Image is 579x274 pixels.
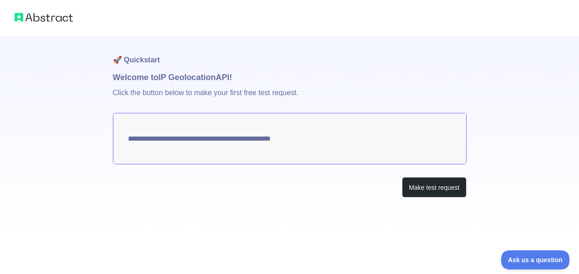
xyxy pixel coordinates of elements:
img: Abstract logo [15,11,73,24]
h1: 🚀 Quickstart [113,36,467,71]
button: Make test request [402,177,466,198]
iframe: Toggle Customer Support [501,250,570,269]
h1: Welcome to IP Geolocation API! [113,71,467,84]
p: Click the button below to make your first free test request. [113,84,467,113]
